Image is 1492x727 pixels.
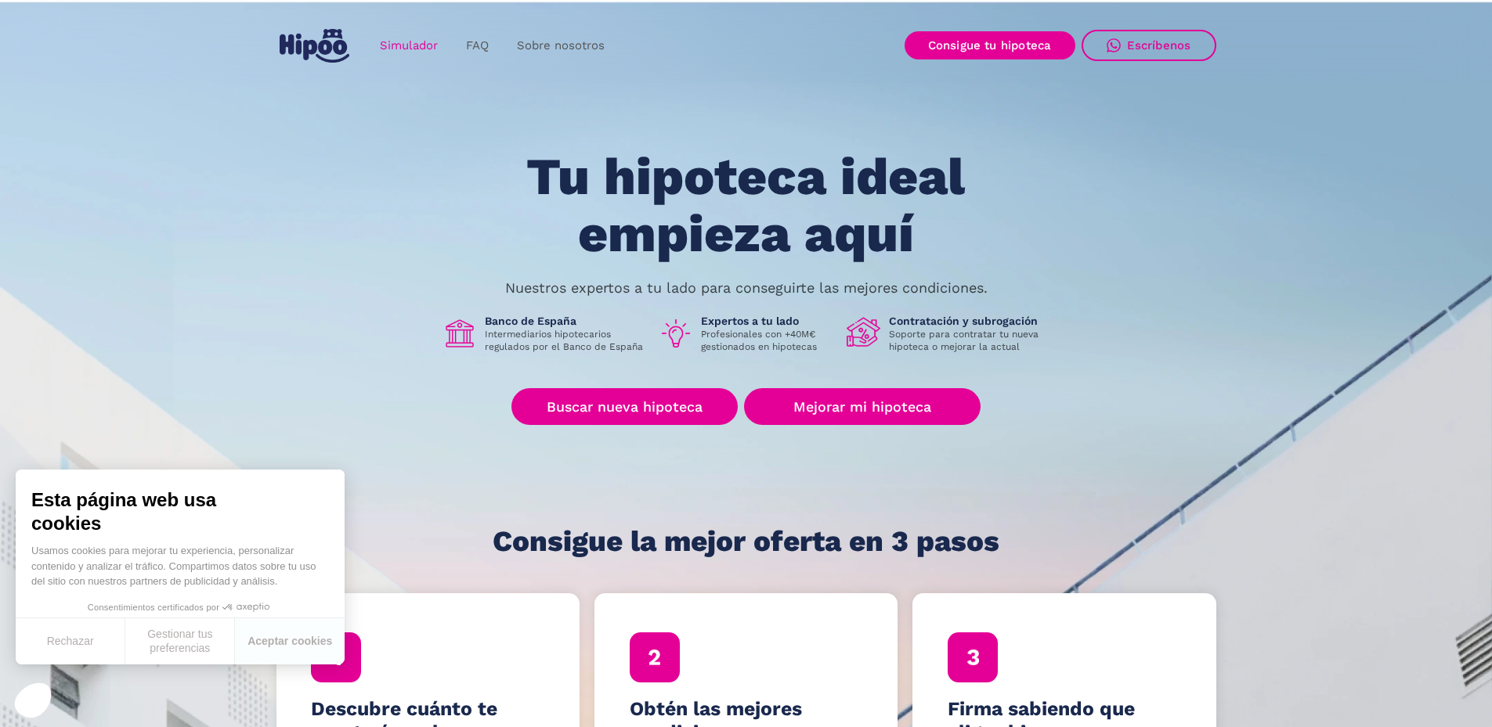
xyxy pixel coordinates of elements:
a: Simulador [366,31,452,61]
h1: Expertos a tu lado [701,314,834,328]
p: Intermediarios hipotecarios regulados por el Banco de España [485,328,646,353]
div: Escríbenos [1127,38,1191,52]
p: Nuestros expertos a tu lado para conseguirte las mejores condiciones. [505,282,988,294]
p: Profesionales con +40M€ gestionados en hipotecas [701,328,834,353]
h1: Banco de España [485,314,646,328]
a: Sobre nosotros [503,31,619,61]
h1: Contratación y subrogación [889,314,1050,328]
a: Consigue tu hipoteca [905,31,1075,59]
a: FAQ [452,31,503,61]
a: Buscar nueva hipoteca [511,388,738,425]
a: Escríbenos [1082,30,1216,61]
p: Soporte para contratar tu nueva hipoteca o mejorar la actual [889,328,1050,353]
a: home [276,23,353,69]
h1: Tu hipoteca ideal empieza aquí [449,149,1042,262]
h1: Consigue la mejor oferta en 3 pasos [493,526,999,557]
a: Mejorar mi hipoteca [744,388,980,425]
